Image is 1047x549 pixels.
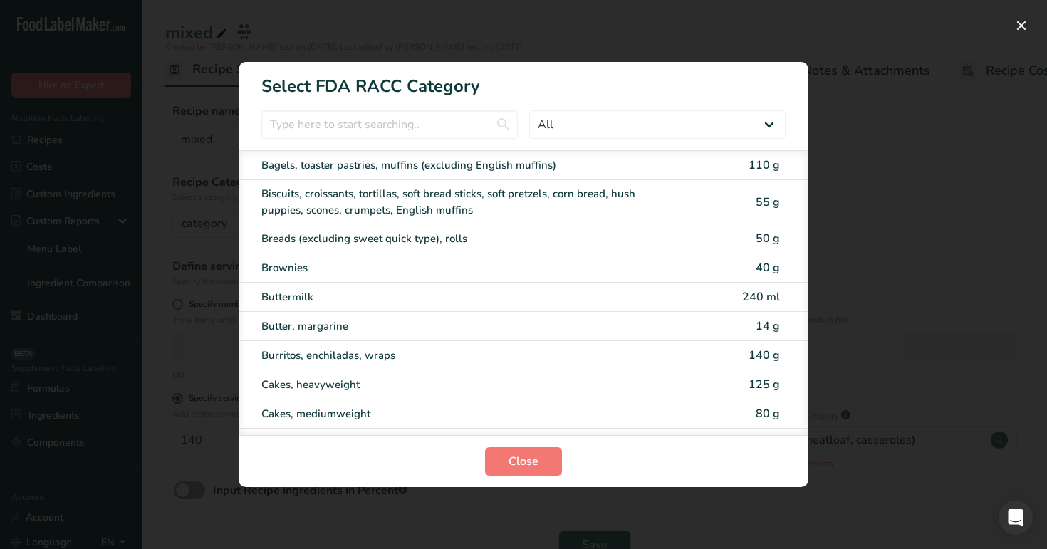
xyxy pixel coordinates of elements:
span: 140 g [749,347,780,363]
div: Biscuits, croissants, tortillas, soft bread sticks, soft pretzels, corn bread, hush puppies, scon... [261,186,666,218]
h1: Select FDA RACC Category [239,62,808,99]
div: Breads (excluding sweet quick type), rolls [261,231,666,247]
span: 40 g [756,260,780,276]
button: Close [485,447,562,476]
div: Burritos, enchiladas, wraps [261,347,666,364]
div: Cakes, mediumweight [261,406,666,422]
div: Cakes, lightweight (angel food, chiffon, or sponge cake without icing or filling) [261,435,666,451]
span: 80 g [756,406,780,422]
span: 125 g [749,377,780,392]
span: 50 g [756,231,780,246]
div: Bagels, toaster pastries, muffins (excluding English muffins) [261,157,666,174]
span: 240 ml [742,289,780,305]
span: 14 g [756,318,780,334]
input: Type here to start searching.. [261,110,518,139]
div: Brownies [261,260,666,276]
div: Buttermilk [261,289,666,305]
div: Cakes, heavyweight [261,377,666,393]
span: Close [509,453,538,470]
span: 110 g [749,157,780,173]
div: Butter, margarine [261,318,666,335]
span: 55 g [756,194,780,210]
div: Open Intercom Messenger [999,501,1033,535]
